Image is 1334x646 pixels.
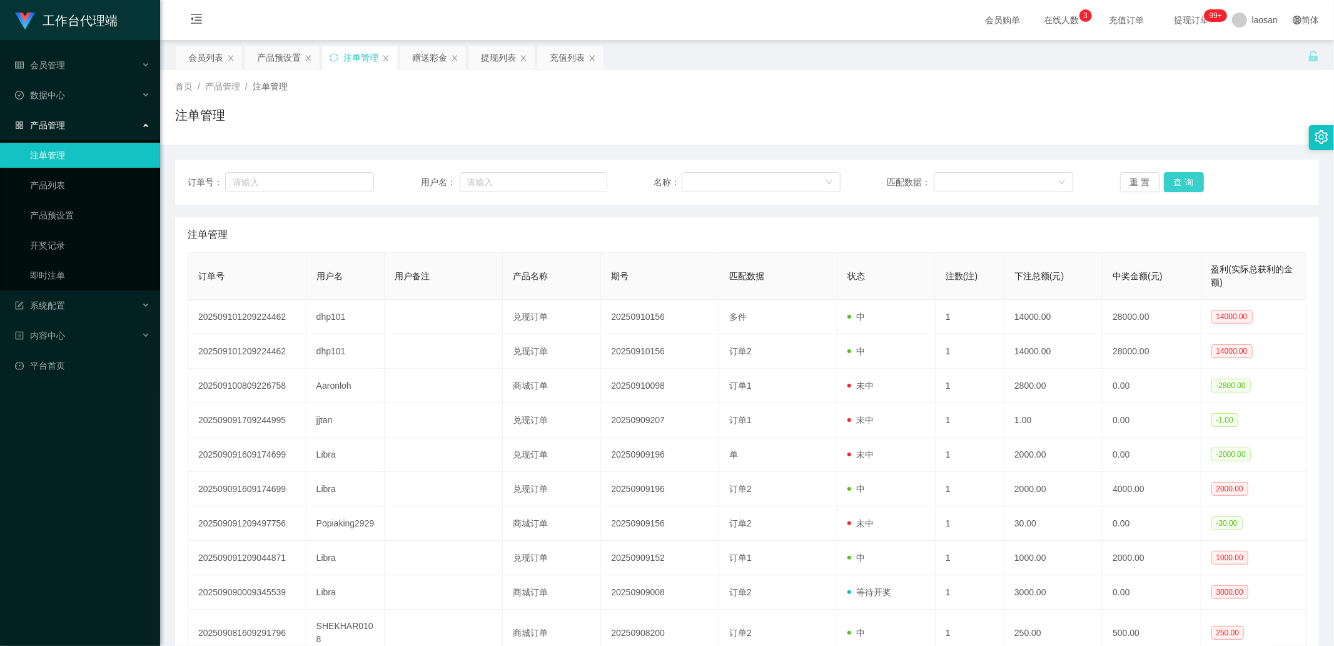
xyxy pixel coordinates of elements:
[729,628,752,638] span: 订单2
[188,575,306,610] td: 202509090009345539
[188,300,306,334] td: 202509101209224462
[847,628,865,638] span: 中
[188,46,223,69] div: 会员列表
[1103,438,1201,472] td: 0.00
[245,81,248,91] span: /
[611,271,629,281] span: 期号
[1164,172,1204,192] button: 查 询
[936,369,1004,403] td: 1
[1211,448,1251,461] span: -2000.00
[847,449,874,459] span: 未中
[729,449,738,459] span: 单
[1004,403,1103,438] td: 1.00
[520,54,527,62] i: 图标: close
[306,575,385,610] td: Libra
[305,54,312,62] i: 图标: close
[601,334,719,369] td: 20250910156
[1004,575,1103,610] td: 3000.00
[253,81,288,91] span: 注单管理
[936,300,1004,334] td: 1
[306,300,385,334] td: dhp101
[1079,9,1092,22] sup: 3
[601,506,719,541] td: 20250909156
[503,403,601,438] td: 兑现订单
[188,472,306,506] td: 202509091609174699
[1293,16,1301,24] i: 图标: global
[847,381,874,391] span: 未中
[887,176,934,189] span: 匹配数据：
[30,143,150,168] a: 注单管理
[1211,264,1293,287] span: 盈利(实际总获利的金额)
[306,541,385,575] td: Libra
[1211,585,1248,599] span: 3000.00
[601,300,719,334] td: 20250910156
[330,53,338,62] i: 图标: sync
[1103,575,1201,610] td: 0.00
[15,90,65,100] span: 数据中心
[15,353,150,378] a: 图标: dashboard平台首页
[601,472,719,506] td: 20250909196
[1211,626,1245,640] span: 250.00
[1211,344,1253,358] span: 14000.00
[601,403,719,438] td: 20250909207
[15,120,65,130] span: 产品管理
[175,106,225,125] h1: 注单管理
[175,1,218,41] i: 图标: menu-fold
[1308,51,1319,62] i: 图标: unlock
[1103,506,1201,541] td: 0.00
[175,81,193,91] span: 首页
[15,331,65,341] span: 内容中心
[503,438,601,472] td: 兑现订单
[826,178,833,187] i: 图标: down
[1004,300,1103,334] td: 14000.00
[1004,438,1103,472] td: 2000.00
[460,172,607,192] input: 请输入
[1120,172,1160,192] button: 重 置
[847,553,865,563] span: 中
[847,271,865,281] span: 状态
[188,227,228,242] span: 注单管理
[936,541,1004,575] td: 1
[1211,551,1248,565] span: 1000.00
[729,271,764,281] span: 匹配数据
[188,176,225,189] span: 订单号：
[729,312,747,322] span: 多件
[503,541,601,575] td: 兑现订单
[654,176,682,189] span: 名称：
[1004,334,1103,369] td: 14000.00
[15,121,24,130] i: 图标: appstore-o
[589,54,596,62] i: 图标: close
[412,46,447,69] div: 赠送彩金
[188,506,306,541] td: 202509091209497756
[550,46,585,69] div: 充值列表
[306,369,385,403] td: Aaronloh
[205,81,240,91] span: 产品管理
[503,369,601,403] td: 商城订单
[421,176,460,189] span: 用户名：
[1103,300,1201,334] td: 28000.00
[188,438,306,472] td: 202509091609174699
[503,575,601,610] td: 商城订单
[729,587,752,597] span: 订单2
[601,575,719,610] td: 20250909008
[1103,16,1151,24] span: 充值订单
[306,506,385,541] td: Popiaking2929
[729,415,752,425] span: 订单1
[343,46,378,69] div: 注单管理
[1113,271,1162,281] span: 中奖金额(元)
[729,346,752,356] span: 订单2
[601,369,719,403] td: 20250910098
[936,438,1004,472] td: 1
[188,369,306,403] td: 202509100809226758
[1004,541,1103,575] td: 1000.00
[30,173,150,198] a: 产品列表
[1103,369,1201,403] td: 0.00
[306,438,385,472] td: Libra
[503,506,601,541] td: 商城订单
[936,403,1004,438] td: 1
[306,472,385,506] td: Libra
[729,484,752,494] span: 订单2
[30,203,150,228] a: 产品预设置
[481,46,516,69] div: 提现列表
[43,1,118,41] h1: 工作台代理端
